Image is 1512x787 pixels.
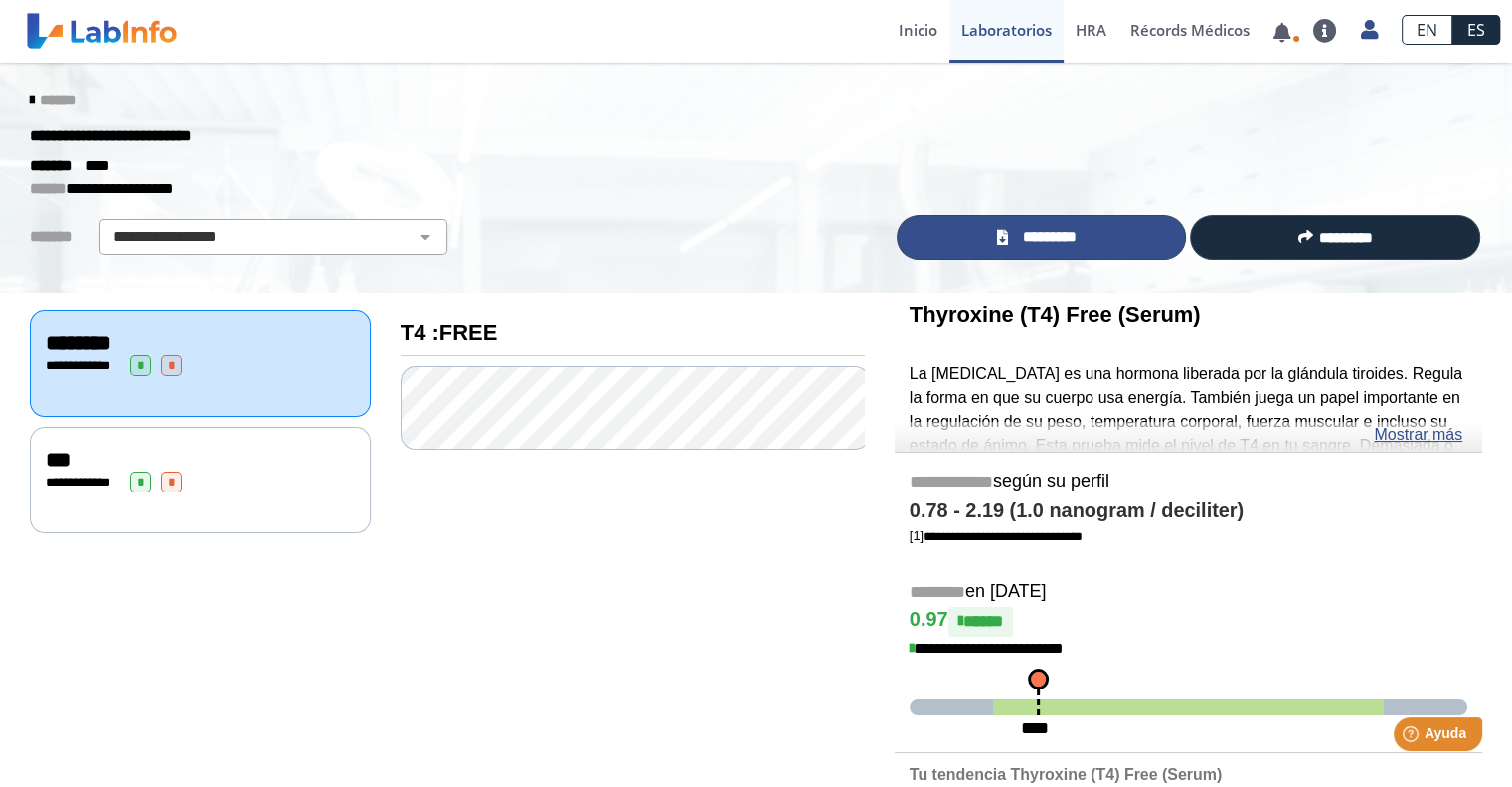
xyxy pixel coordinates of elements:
span: HRA [1076,20,1106,40]
a: Mostrar más [1374,423,1462,447]
h5: según su perfil [910,471,1467,493]
b: Tu tendencia Thyroxine (T4) Free (Serum) [910,766,1222,783]
h4: 0.97 [910,607,1467,637]
b: T4 :FREE [401,320,498,345]
p: La [MEDICAL_DATA] es una hormona liberada por la glándula tiroides. Regula la forma en que su cue... [910,362,1467,482]
a: EN [1402,15,1452,45]
a: [1] [910,528,1083,543]
h5: en [DATE] [910,581,1467,604]
h4: 0.78 - 2.19 (1.0 nanogram / deciliter) [910,499,1467,523]
iframe: Help widget launcher [1335,709,1490,765]
a: ES [1452,15,1500,45]
b: Thyroxine (T4) Free (Serum) [910,302,1201,327]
